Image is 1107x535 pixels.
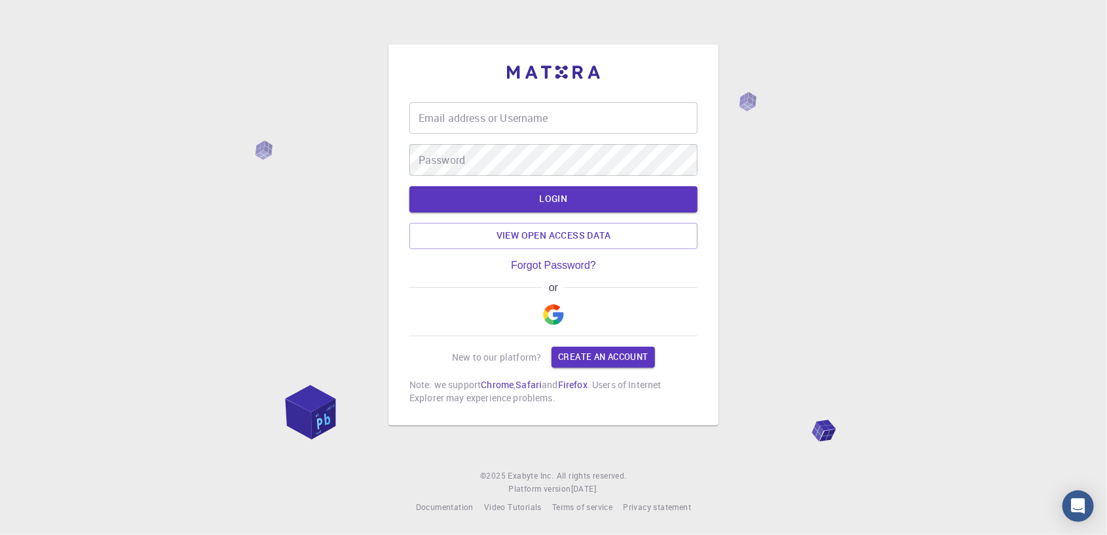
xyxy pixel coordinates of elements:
span: Terms of service [552,502,612,512]
span: © 2025 [480,469,508,483]
a: Terms of service [552,501,612,514]
a: Exabyte Inc. [508,469,554,483]
p: New to our platform? [452,351,541,364]
span: [DATE] . [571,483,599,494]
a: Safari [516,378,542,391]
span: or [542,282,564,294]
span: Video Tutorials [484,502,542,512]
span: Privacy statement [623,502,691,512]
a: Forgot Password? [511,260,596,271]
span: Support [26,9,73,21]
a: Documentation [416,501,474,514]
a: [DATE]. [571,483,599,496]
a: Chrome [481,378,514,391]
span: Exabyte Inc. [508,470,554,481]
a: Create an account [552,347,654,368]
button: LOGIN [409,186,698,212]
a: View open access data [409,223,698,249]
a: Privacy statement [623,501,691,514]
p: Note: we support , and . Users of Internet Explorer may experience problems. [409,378,698,405]
a: Video Tutorials [484,501,542,514]
span: Documentation [416,502,474,512]
span: Platform version [508,483,571,496]
a: Firefox [558,378,588,391]
img: Google [543,304,564,325]
div: Open Intercom Messenger [1062,490,1094,522]
span: All rights reserved. [557,469,627,483]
